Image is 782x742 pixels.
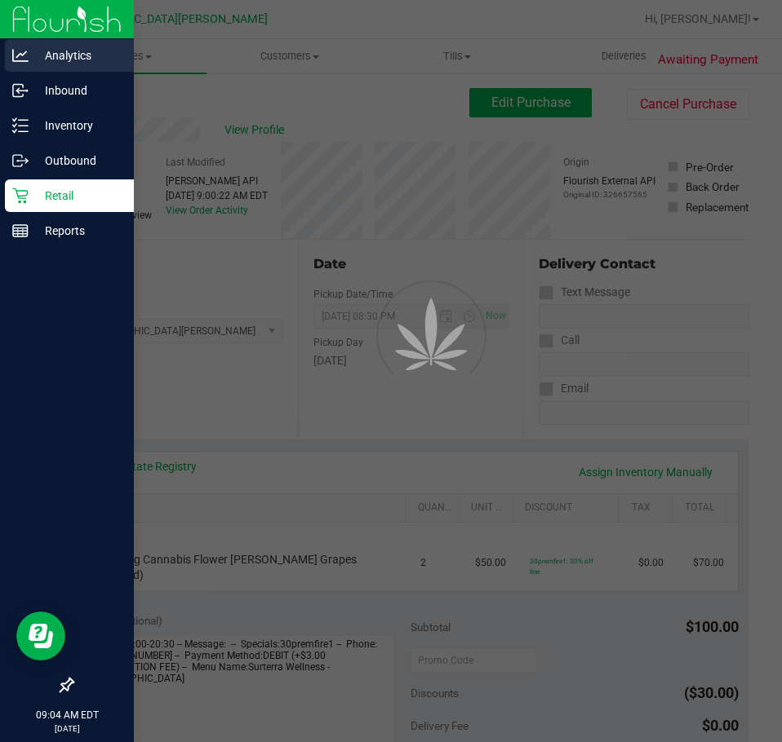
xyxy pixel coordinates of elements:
[7,722,127,735] p: [DATE]
[12,82,29,99] inline-svg: Inbound
[29,186,127,205] p: Retail
[12,47,29,64] inline-svg: Analytics
[29,116,127,135] p: Inventory
[12,223,29,239] inline-svg: Reports
[12,152,29,169] inline-svg: Outbound
[12,188,29,204] inline-svg: Retail
[12,117,29,134] inline-svg: Inventory
[7,708,127,722] p: 09:04 AM EDT
[29,151,127,170] p: Outbound
[29,46,127,65] p: Analytics
[29,221,127,241] p: Reports
[16,612,65,660] iframe: Resource center
[29,81,127,100] p: Inbound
